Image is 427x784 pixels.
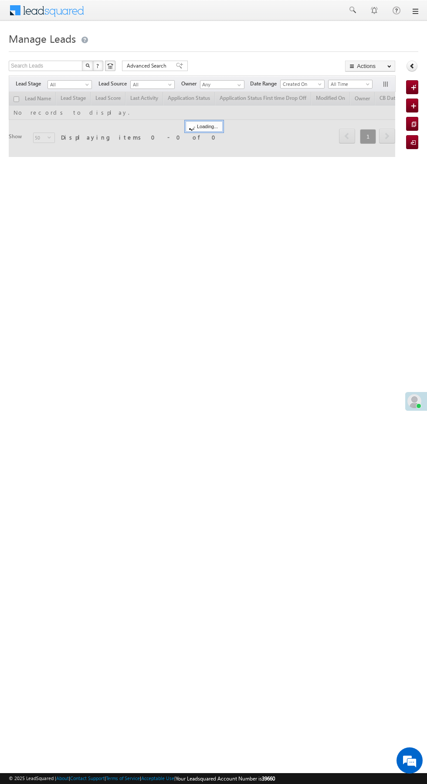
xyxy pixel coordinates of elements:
a: All [47,80,92,89]
a: All [130,80,175,89]
span: All [131,81,172,89]
a: Terms of Service [106,775,140,781]
span: © 2025 LeadSquared | | | | | [9,774,275,783]
span: All [48,81,89,89]
a: About [56,775,69,781]
a: Created On [280,80,325,89]
input: Type to Search [200,80,244,89]
span: All Time [329,80,370,88]
a: Show All Items [233,81,244,89]
span: Manage Leads [9,31,76,45]
span: Advanced Search [127,62,169,70]
button: ? [93,61,103,71]
a: Contact Support [70,775,105,781]
span: ? [96,62,100,69]
span: Lead Source [98,80,130,88]
a: All Time [328,80,373,89]
span: Lead Stage [16,80,47,88]
span: Created On [281,80,322,88]
span: Your Leadsquared Account Number is [176,775,275,782]
div: Loading... [186,121,223,132]
span: Owner [181,80,200,88]
img: Search [85,63,90,68]
span: 39660 [262,775,275,782]
button: Actions [345,61,395,72]
span: Date Range [250,80,280,88]
a: Acceptable Use [141,775,174,781]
